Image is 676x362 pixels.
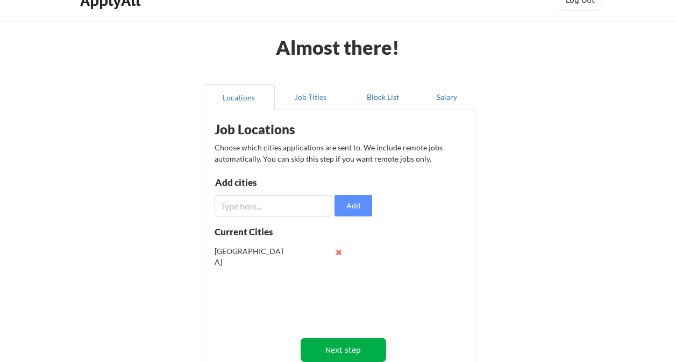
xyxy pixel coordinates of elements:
button: Next step [301,338,386,362]
button: Job Titles [275,84,347,110]
div: Add cities [215,178,326,187]
div: Current Cities [215,227,296,236]
button: Locations [203,84,275,110]
button: Add [335,195,372,216]
div: [GEOGRAPHIC_DATA] [215,246,285,267]
div: Almost there! [262,38,412,57]
div: Choose which cities applications are sent to. We include remote jobs automatically. You can skip ... [215,142,462,164]
div: Job Locations [215,123,350,136]
button: Block List [347,84,419,110]
input: Type here... [215,195,331,216]
button: Salary [419,84,475,110]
